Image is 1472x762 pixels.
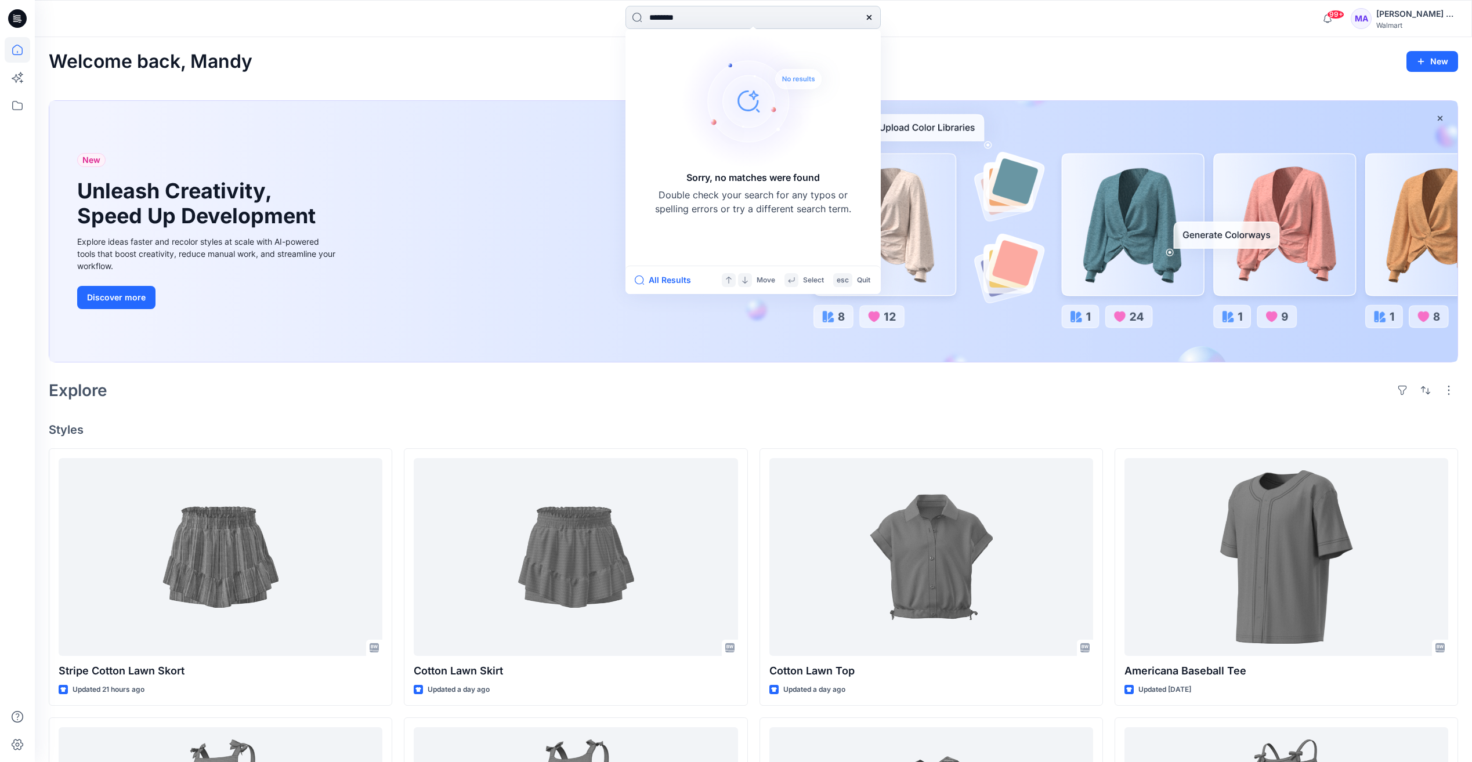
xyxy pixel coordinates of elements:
p: Cotton Lawn Skirt [414,663,737,679]
div: [PERSON_NAME] Au-[PERSON_NAME] [1376,7,1457,21]
h1: Unleash Creativity, Speed Up Development [77,179,321,228]
span: New [82,153,100,167]
p: Double check your search for any typos or spelling errors or try a different search term. [654,188,852,216]
h5: Sorry, no matches were found [686,170,820,184]
p: Updated a day ago [428,684,490,696]
h2: Explore [49,381,107,400]
p: Updated a day ago [783,684,845,696]
p: Stripe Cotton Lawn Skort [59,663,382,679]
h2: Welcome back, Mandy [49,51,252,72]
p: Cotton Lawn Top [769,663,1093,679]
img: Sorry, no matches were found [681,31,844,170]
a: Cotton Lawn Top [769,458,1093,656]
button: All Results [635,273,699,287]
div: Explore ideas faster and recolor styles at scale with AI-powered tools that boost creativity, red... [77,235,338,272]
p: Move [757,274,775,286]
p: Select [803,274,824,286]
h4: Styles [49,423,1458,437]
p: Updated 21 hours ago [73,684,144,696]
button: Discover more [77,286,155,309]
a: Americana Baseball Tee [1124,458,1448,656]
p: Quit [857,274,870,286]
button: New [1406,51,1458,72]
a: Stripe Cotton Lawn Skort [59,458,382,656]
span: 99+ [1327,10,1344,19]
p: esc [837,274,849,286]
a: Discover more [77,286,338,309]
div: MA [1351,8,1372,29]
div: Walmart [1376,21,1457,30]
p: Americana Baseball Tee [1124,663,1448,679]
a: Cotton Lawn Skirt [414,458,737,656]
p: Updated [DATE] [1138,684,1191,696]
